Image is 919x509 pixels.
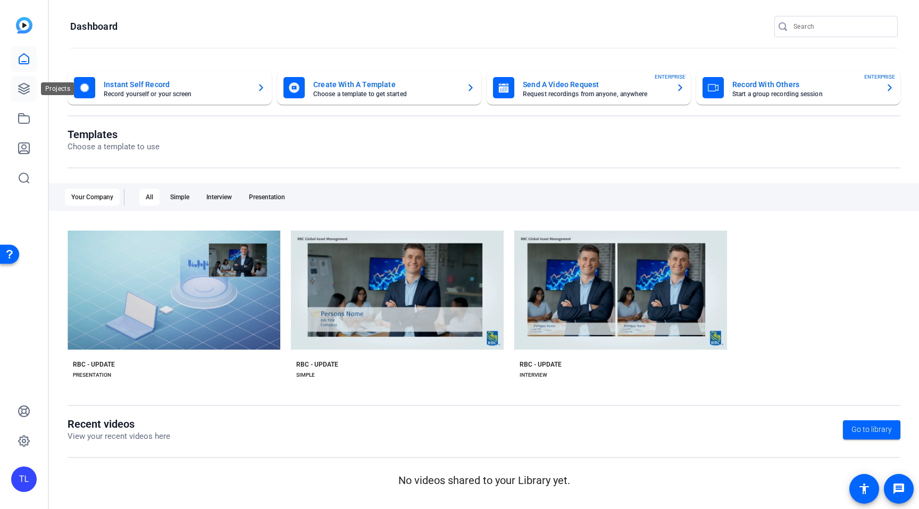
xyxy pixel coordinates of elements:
[313,91,458,97] mat-card-subtitle: Choose a template to get started
[296,360,338,369] div: RBC - UPDATE
[313,78,458,91] mat-card-title: Create With A Template
[858,482,871,495] mat-icon: accessibility
[41,82,74,95] div: Projects
[523,91,667,97] mat-card-subtitle: Request recordings from anyone, anywhere
[164,189,196,206] div: Simple
[11,466,37,492] div: TL
[139,189,160,206] div: All
[696,71,900,105] button: Record With OthersStart a group recording sessionENTERPRISE
[732,78,877,91] mat-card-title: Record With Others
[104,78,248,91] mat-card-title: Instant Self Record
[296,371,315,379] div: SIMPLE
[523,78,667,91] mat-card-title: Send A Video Request
[520,360,562,369] div: RBC - UPDATE
[68,128,160,141] h1: Templates
[68,430,170,443] p: View your recent videos here
[68,472,900,488] p: No videos shared to your Library yet.
[655,73,686,81] span: ENTERPRISE
[70,20,118,33] h1: Dashboard
[68,418,170,430] h1: Recent videos
[68,141,160,153] p: Choose a template to use
[864,73,895,81] span: ENTERPRISE
[16,17,32,33] img: blue-gradient.svg
[487,71,691,105] button: Send A Video RequestRequest recordings from anyone, anywhereENTERPRISE
[793,20,889,33] input: Search
[73,360,115,369] div: RBC - UPDATE
[520,371,547,379] div: INTERVIEW
[732,91,877,97] mat-card-subtitle: Start a group recording session
[243,189,291,206] div: Presentation
[68,71,272,105] button: Instant Self RecordRecord yourself or your screen
[277,71,481,105] button: Create With A TemplateChoose a template to get started
[65,189,120,206] div: Your Company
[200,189,238,206] div: Interview
[892,482,905,495] mat-icon: message
[843,420,900,439] a: Go to library
[851,424,892,435] span: Go to library
[73,371,111,379] div: PRESENTATION
[104,91,248,97] mat-card-subtitle: Record yourself or your screen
